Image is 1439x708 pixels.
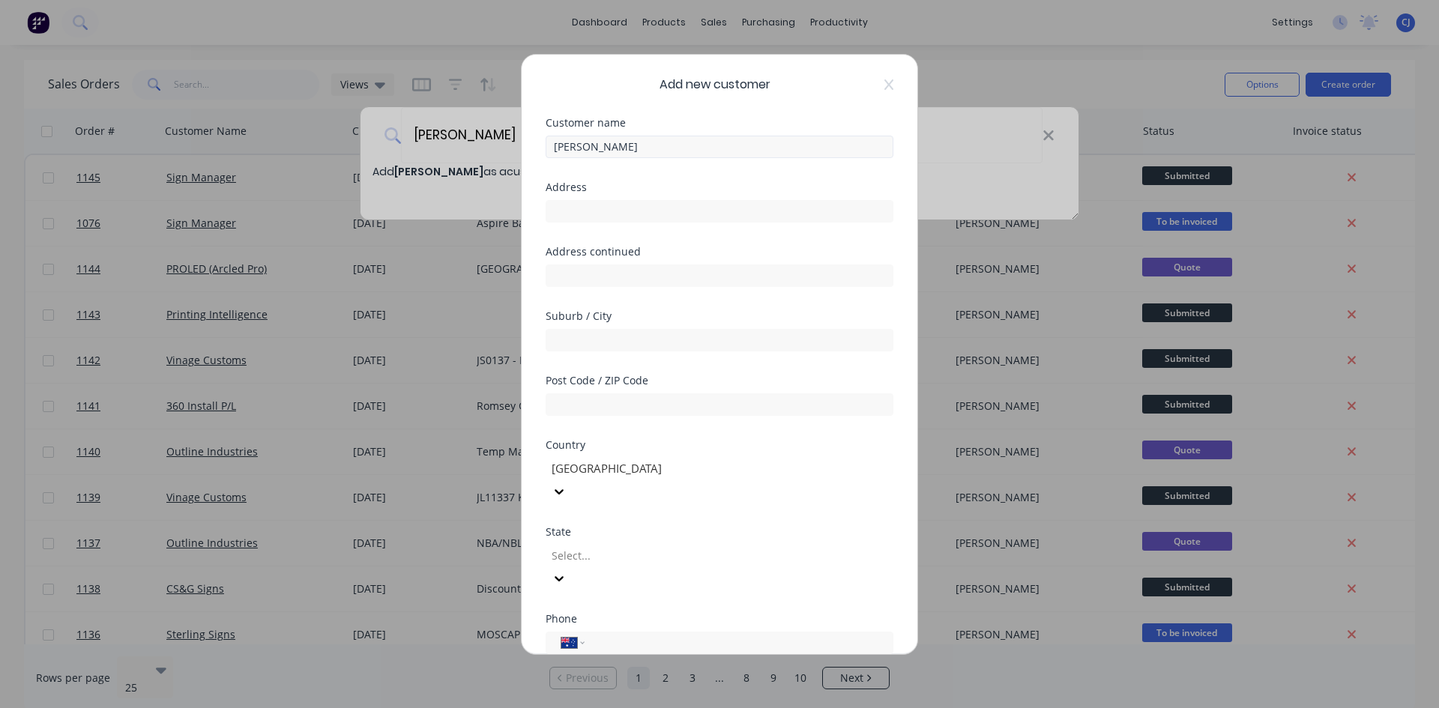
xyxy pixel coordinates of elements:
div: Address [546,182,893,193]
div: Address continued [546,246,893,257]
div: Phone [546,614,893,624]
div: Country [546,440,893,450]
div: Customer name [546,118,893,128]
div: State [546,527,893,537]
div: Suburb / City [546,311,893,321]
div: Post Code / ZIP Code [546,375,893,386]
span: Add new customer [660,76,770,94]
